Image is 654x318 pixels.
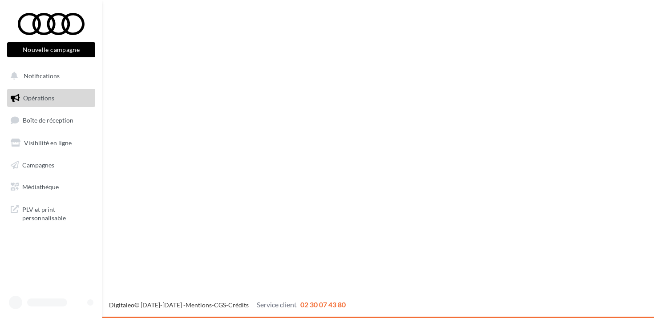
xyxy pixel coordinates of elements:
[109,301,346,309] span: © [DATE]-[DATE] - - -
[23,94,54,102] span: Opérations
[22,203,92,223] span: PLV et print personnalisable
[5,111,97,130] a: Boîte de réception
[5,200,97,226] a: PLV et print personnalisable
[109,301,134,309] a: Digitaleo
[7,42,95,57] button: Nouvelle campagne
[257,300,297,309] span: Service client
[24,139,72,147] span: Visibilité en ligne
[5,89,97,107] a: Opérations
[228,301,249,309] a: Crédits
[22,161,54,168] span: Campagnes
[5,156,97,175] a: Campagnes
[186,301,212,309] a: Mentions
[300,300,346,309] span: 02 30 07 43 80
[23,116,73,124] span: Boîte de réception
[22,183,59,191] span: Médiathèque
[24,72,60,79] span: Notifications
[214,301,226,309] a: CGS
[5,134,97,152] a: Visibilité en ligne
[5,67,93,85] button: Notifications
[5,178,97,196] a: Médiathèque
